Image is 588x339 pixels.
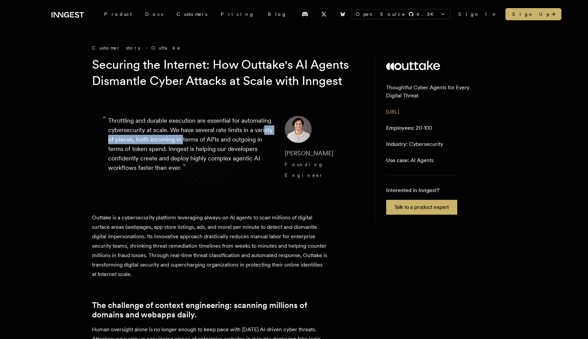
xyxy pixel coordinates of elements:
img: Image of Diego Escobedo [285,116,312,143]
a: [URL] [386,109,399,115]
a: The challenge of context engineering: scanning millions of domains and webapps daily. [92,301,328,319]
span: Employees: [386,125,414,131]
a: Talk to a product expert [386,200,457,215]
span: Open Source [356,11,406,18]
div: Customer story - Outtake [92,44,362,51]
p: Cybersecurity [386,140,443,148]
span: ” [183,162,186,172]
img: Outtake's logo [386,61,440,70]
a: Docs [138,8,170,20]
span: Founding Engineer [285,162,324,178]
p: Thoughtful Cyber Agents for Every Digital Threat [386,84,486,100]
a: X [316,9,331,20]
a: Blog [261,8,293,20]
a: Sign In [458,11,497,18]
h1: Securing the Internet: How Outtake's AI Agents Dismantle Cyber Attacks at Scale with Inngest [92,57,351,89]
span: 4.3 K [416,11,438,18]
a: Pricing [214,8,261,20]
a: Sign Up [505,8,561,20]
p: AI Agents [386,156,434,164]
span: Use case: [386,157,409,163]
div: Product [97,8,138,20]
span: [PERSON_NAME] [285,150,333,157]
p: Throttling and durable execution are essential for automating cybersecurity at scale. We have sev... [108,116,274,181]
span: Industry: [386,141,408,147]
a: Customers [170,8,214,20]
p: Interested in Inngest? [386,186,457,194]
a: Bluesky [335,9,350,20]
a: Discord [298,9,312,20]
span: “ [103,117,106,121]
p: 20-100 [386,124,432,132]
p: Outtake is a cybersecurity platform leveraging always-on AI agents to scan millions of digital su... [92,213,328,279]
